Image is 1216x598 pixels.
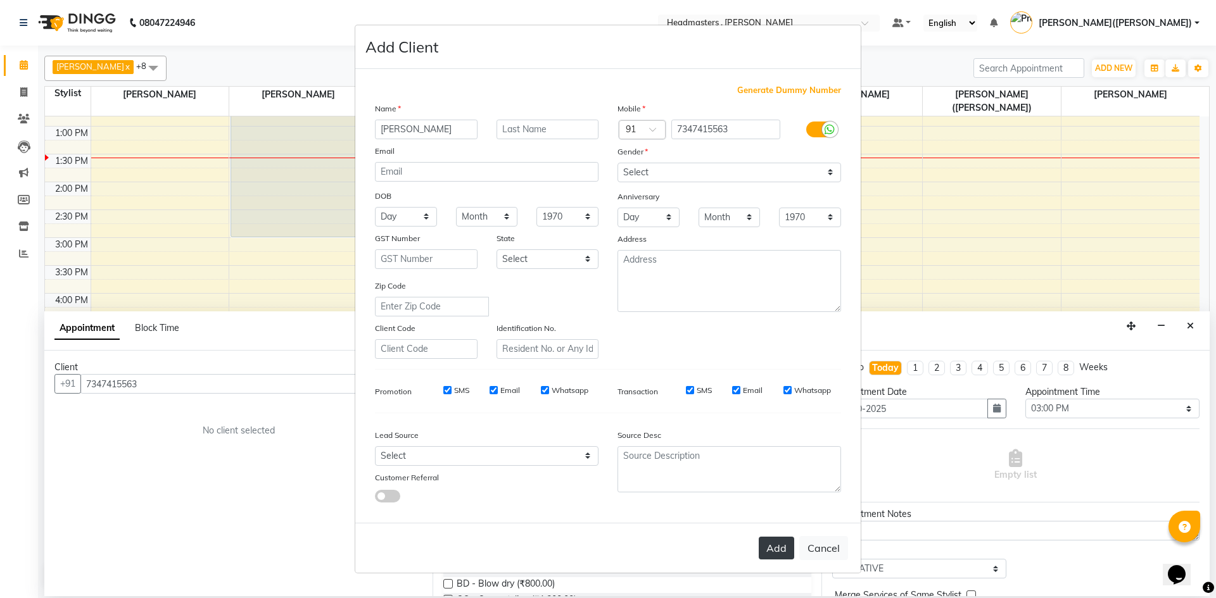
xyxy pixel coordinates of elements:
[617,103,645,115] label: Mobile
[365,35,438,58] h4: Add Client
[375,146,395,157] label: Email
[743,385,763,396] label: Email
[617,234,647,245] label: Address
[497,233,515,244] label: State
[375,233,420,244] label: GST Number
[375,103,401,115] label: Name
[375,430,419,441] label: Lead Source
[794,385,831,396] label: Whatsapp
[375,323,415,334] label: Client Code
[375,339,478,359] input: Client Code
[759,537,794,559] button: Add
[617,430,661,441] label: Source Desc
[617,191,659,202] label: Anniversary
[375,297,489,316] input: Enter Zip Code
[375,162,598,182] input: Email
[552,385,588,396] label: Whatsapp
[375,249,478,269] input: GST Number
[799,536,848,560] button: Cancel
[375,472,439,483] label: Customer Referral
[375,190,391,202] label: DOB
[375,386,412,397] label: Promotion
[497,339,599,359] input: Resident No. or Any Id
[617,386,658,397] label: Transaction
[375,120,478,139] input: First Name
[737,84,841,97] span: Generate Dummy Number
[671,120,781,139] input: Mobile
[497,120,599,139] input: Last Name
[497,323,556,334] label: Identification No.
[375,280,406,292] label: Zip Code
[500,385,520,396] label: Email
[617,146,648,158] label: Gender
[454,385,469,396] label: SMS
[697,385,712,396] label: SMS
